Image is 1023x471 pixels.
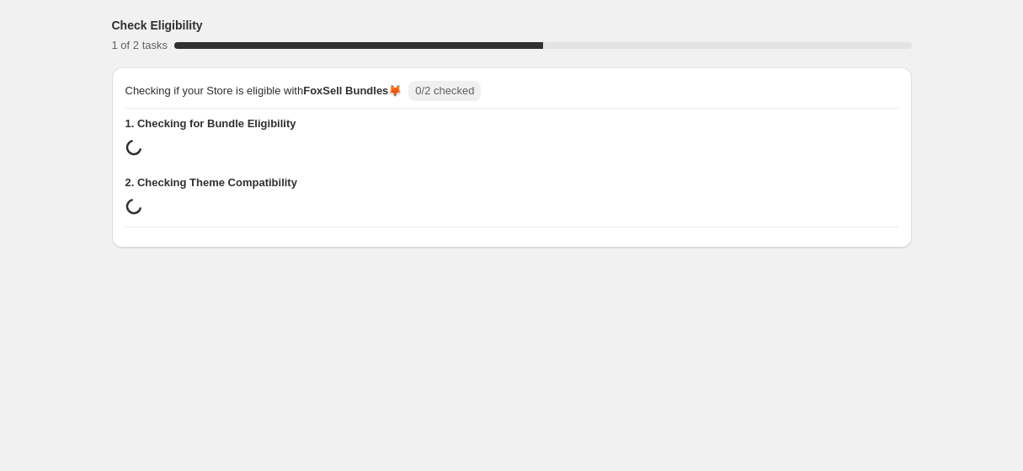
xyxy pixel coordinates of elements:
span: FoxSell Bundles [303,84,388,97]
span: 2. Checking Theme Compatibility [125,174,898,191]
span: 1. Checking for Bundle Eligibility [125,115,898,132]
span: 1 of 2 tasks [112,39,168,51]
h3: Check Eligibility [112,17,203,34]
span: Checking if your Store is eligible with 🦊 [125,83,402,99]
span: 0/2 checked [415,84,474,97]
